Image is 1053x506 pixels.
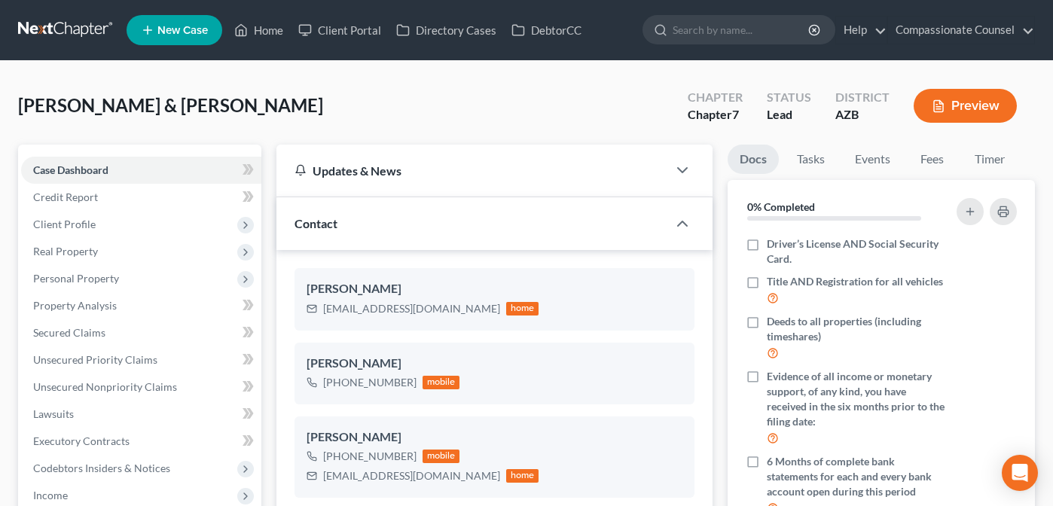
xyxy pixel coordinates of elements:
a: Unsecured Nonpriority Claims [21,373,261,401]
span: Real Property [33,245,98,258]
div: Open Intercom Messenger [1002,455,1038,491]
span: [PERSON_NAME] & [PERSON_NAME] [18,94,323,116]
div: [EMAIL_ADDRESS][DOMAIN_NAME] [323,468,500,483]
a: Property Analysis [21,292,261,319]
a: Unsecured Priority Claims [21,346,261,373]
a: Credit Report [21,184,261,211]
span: Client Profile [33,218,96,230]
a: Docs [728,145,779,174]
span: Personal Property [33,272,119,285]
div: Chapter [688,89,743,106]
div: home [506,469,539,483]
div: home [506,302,539,315]
span: Case Dashboard [33,163,108,176]
div: mobile [423,450,460,463]
span: Contact [295,216,337,230]
a: Events [843,145,902,174]
div: [PHONE_NUMBER] [323,375,417,390]
a: Timer [963,145,1017,174]
div: Updates & News [295,163,649,178]
div: AZB [835,106,890,123]
div: [PERSON_NAME] [307,280,682,298]
a: Secured Claims [21,319,261,346]
div: Status [767,89,811,106]
span: 7 [732,107,739,121]
div: [PHONE_NUMBER] [323,449,417,464]
div: District [835,89,890,106]
span: Title AND Registration for all vehicles [767,274,943,289]
span: Evidence of all income or monetary support, of any kind, you have received in the six months prio... [767,369,945,429]
div: [PERSON_NAME] [307,428,682,447]
span: Lawsuits [33,407,74,420]
a: Fees [908,145,957,174]
a: Tasks [785,145,837,174]
span: Codebtors Insiders & Notices [33,462,170,474]
span: Credit Report [33,191,98,203]
a: Case Dashboard [21,157,261,184]
a: Lawsuits [21,401,261,428]
a: Help [836,17,887,44]
span: New Case [157,25,208,36]
div: Chapter [688,106,743,123]
div: [EMAIL_ADDRESS][DOMAIN_NAME] [323,301,500,316]
span: Income [33,489,68,501]
div: [PERSON_NAME] [307,355,682,373]
a: Directory Cases [389,17,504,44]
a: DebtorCC [504,17,589,44]
span: Unsecured Priority Claims [33,353,157,366]
button: Preview [914,89,1017,123]
span: Secured Claims [33,326,105,339]
span: Driver’s License AND Social Security Card. [767,236,945,267]
div: mobile [423,376,460,389]
span: Property Analysis [33,299,117,312]
span: Executory Contracts [33,434,130,447]
a: Compassionate Counsel [888,17,1034,44]
span: Unsecured Nonpriority Claims [33,380,177,393]
input: Search by name... [673,16,810,44]
a: Client Portal [291,17,389,44]
a: Executory Contracts [21,428,261,455]
strong: 0% Completed [747,200,815,213]
div: Lead [767,106,811,123]
a: Home [227,17,291,44]
span: 6 Months of complete bank statements for each and every bank account open during this period [767,454,945,499]
span: Deeds to all properties (including timeshares) [767,314,945,344]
